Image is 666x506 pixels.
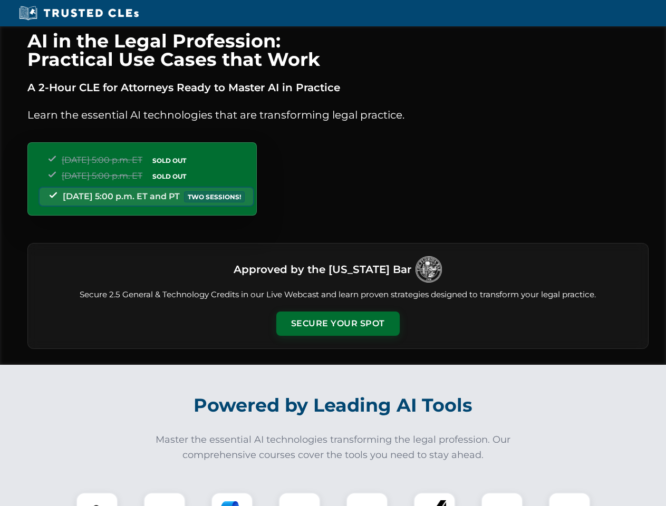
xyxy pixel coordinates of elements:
img: Trusted CLEs [16,5,142,21]
h3: Approved by the [US_STATE] Bar [234,260,411,279]
span: [DATE] 5:00 p.m. ET [62,171,142,181]
p: A 2-Hour CLE for Attorneys Ready to Master AI in Practice [27,79,649,96]
span: SOLD OUT [149,155,190,166]
p: Master the essential AI technologies transforming the legal profession. Our comprehensive courses... [149,432,518,463]
p: Secure 2.5 General & Technology Credits in our Live Webcast and learn proven strategies designed ... [41,289,635,301]
h1: AI in the Legal Profession: Practical Use Cases that Work [27,32,649,69]
h2: Powered by Leading AI Tools [41,387,625,424]
button: Secure Your Spot [276,312,400,336]
img: Logo [416,256,442,283]
span: SOLD OUT [149,171,190,182]
p: Learn the essential AI technologies that are transforming legal practice. [27,106,649,123]
span: [DATE] 5:00 p.m. ET [62,155,142,165]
